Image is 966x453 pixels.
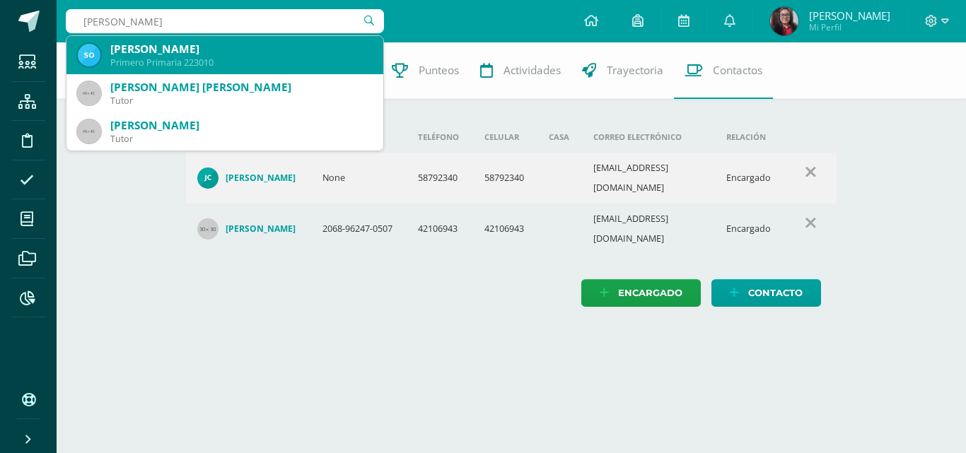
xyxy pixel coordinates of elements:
[770,7,798,35] img: 4f1d20c8bafb3cbeaa424ebc61ec86ed.png
[537,122,582,153] th: Casa
[713,63,762,78] span: Contactos
[473,122,537,153] th: Celular
[407,204,472,254] td: 42106943
[711,279,821,307] a: Contacto
[715,122,784,153] th: Relación
[110,118,372,133] div: [PERSON_NAME]
[78,120,100,143] img: 45x45
[197,218,300,240] a: [PERSON_NAME]
[582,153,716,204] td: [EMAIL_ADDRESS][DOMAIN_NAME]
[809,21,890,33] span: Mi Perfil
[809,8,890,23] span: [PERSON_NAME]
[618,280,682,306] span: Encargado
[419,63,459,78] span: Punteos
[715,204,784,254] td: Encargado
[110,57,372,69] div: Primero Primaria 223010
[571,42,674,99] a: Trayectoria
[715,153,784,204] td: Encargado
[504,63,561,78] span: Actividades
[197,218,219,240] img: 30x30
[66,9,384,33] input: Busca un usuario...
[197,167,219,189] img: 16afb4a6e4f0600ad07a7a8ef5d46919.png
[381,42,470,99] a: Punteos
[110,80,372,95] div: [PERSON_NAME] [PERSON_NAME]
[78,82,100,105] img: 45x45
[674,42,773,99] a: Contactos
[470,42,571,99] a: Actividades
[110,95,372,107] div: Tutor
[582,122,716,153] th: Correo electrónico
[226,223,296,235] h4: [PERSON_NAME]
[110,42,372,57] div: [PERSON_NAME]
[226,172,296,184] h4: [PERSON_NAME]
[311,204,407,254] td: 2068-96247-0507
[607,63,663,78] span: Trayectoria
[197,167,300,189] a: [PERSON_NAME]
[581,279,701,307] a: Encargado
[748,280,803,306] span: Contacto
[407,153,472,204] td: 58792340
[110,133,372,145] div: Tutor
[407,122,472,153] th: Teléfono
[311,153,407,204] td: None
[78,44,100,66] img: 8c262f552e6bbaeccf5dc4240ba7f8d0.png
[473,153,537,204] td: 58792340
[582,204,716,254] td: [EMAIL_ADDRESS][DOMAIN_NAME]
[473,204,537,254] td: 42106943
